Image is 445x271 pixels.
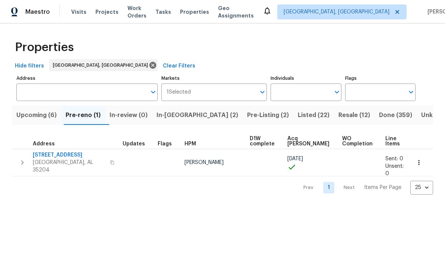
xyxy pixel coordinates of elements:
span: 1 Selected [167,89,191,95]
span: Flags [158,141,172,146]
span: Line Items [385,136,400,146]
div: [GEOGRAPHIC_DATA], [GEOGRAPHIC_DATA] [49,59,158,71]
button: Open [148,87,158,97]
span: Address [33,141,55,146]
span: Maestro [25,8,50,16]
span: Geo Assignments [218,4,254,19]
button: Hide filters [12,59,47,73]
span: WO Completion [342,136,373,146]
span: [GEOGRAPHIC_DATA], AL 35204 [33,159,105,174]
span: [PERSON_NAME] [184,160,224,165]
span: Pre-Listing (2) [247,110,289,120]
label: Flags [345,76,416,81]
button: Open [332,87,342,97]
span: In-review (0) [110,110,148,120]
label: Address [16,76,158,81]
span: Upcoming (6) [16,110,57,120]
span: [DATE] [287,156,303,161]
span: Hide filters [15,62,44,71]
button: Open [406,87,416,97]
span: [GEOGRAPHIC_DATA], [GEOGRAPHIC_DATA] [53,62,151,69]
span: Work Orders [127,4,146,19]
span: Done (359) [379,110,412,120]
button: Clear Filters [160,59,198,73]
span: Properties [180,8,209,16]
span: Projects [95,8,119,16]
nav: Pagination Navigation [296,181,433,195]
span: Unsent: 0 [385,164,404,176]
span: Clear Filters [163,62,195,71]
span: Pre-reno (1) [66,110,101,120]
span: In-[GEOGRAPHIC_DATA] (2) [157,110,238,120]
button: Open [257,87,268,97]
span: D1W complete [250,136,275,146]
label: Markets [161,76,267,81]
span: Acq [PERSON_NAME] [287,136,329,146]
span: Updates [123,141,145,146]
div: 25 [410,178,433,197]
span: [GEOGRAPHIC_DATA], [GEOGRAPHIC_DATA] [284,8,389,16]
span: Properties [15,44,74,51]
span: Sent: 0 [385,156,403,161]
span: Tasks [155,9,171,15]
span: [STREET_ADDRESS] [33,151,105,159]
span: Listed (22) [298,110,329,120]
a: Goto page 1 [323,182,334,193]
span: Resale (12) [338,110,370,120]
label: Individuals [271,76,341,81]
span: HPM [184,141,196,146]
p: Items Per Page [364,184,401,191]
span: Visits [71,8,86,16]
